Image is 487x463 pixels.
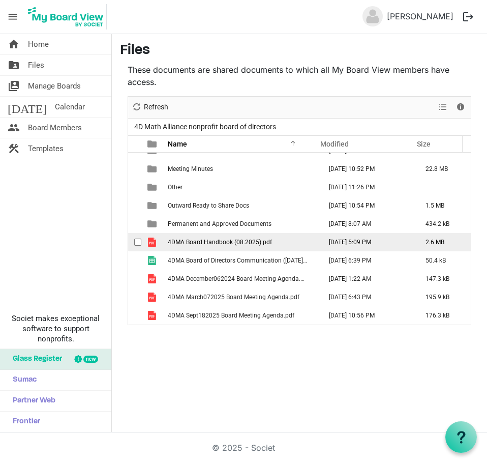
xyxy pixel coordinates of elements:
[415,233,471,251] td: 2.6 MB is template cell column header Size
[8,118,20,138] span: people
[128,251,141,270] td: checkbox
[25,4,107,30] img: My Board View Logo
[383,6,458,26] a: [PERSON_NAME]
[128,160,141,178] td: checkbox
[120,42,479,60] h3: Files
[8,138,20,159] span: construction
[318,178,415,196] td: July 24, 2023 11:26 PM column header Modified
[415,288,471,306] td: 195.9 kB is template cell column header Size
[415,196,471,215] td: 1.5 MB is template cell column header Size
[415,178,471,196] td: is template cell column header Size
[452,97,469,118] div: Details
[168,165,213,172] span: Meeting Minutes
[28,118,82,138] span: Board Members
[8,76,20,96] span: switch_account
[168,275,310,282] span: 4DMA December062024 Board Meeting Agenda.pdf
[165,270,318,288] td: 4DMA December062024 Board Meeting Agenda.pdf is template cell column header Name
[28,76,81,96] span: Manage Boards
[168,140,187,148] span: Name
[28,138,64,159] span: Templates
[458,6,479,27] button: logout
[318,270,415,288] td: December 05, 2024 1:22 AM column header Modified
[28,34,49,54] span: Home
[8,55,20,75] span: folder_shared
[141,160,165,178] td: is template cell column header type
[8,370,37,390] span: Sumac
[141,178,165,196] td: is template cell column header type
[165,215,318,233] td: Permanent and Approved Documents is template cell column header Name
[415,215,471,233] td: 434.2 kB is template cell column header Size
[132,121,278,133] span: 4D Math Alliance nonprofit board of directors
[168,239,272,246] span: 4DMA Board Handbook (08.2025).pdf
[8,349,62,369] span: Glass Register
[318,215,415,233] td: November 15, 2023 8:07 AM column header Modified
[168,220,271,227] span: Permanent and Approved Documents
[3,7,22,26] span: menu
[128,270,141,288] td: checkbox
[25,4,111,30] a: My Board View Logo
[165,306,318,325] td: 4DMA Sept182025 Board Meeting Agenda.pdf is template cell column header Name
[8,34,20,54] span: home
[8,412,40,432] span: Frontier
[8,97,47,117] span: [DATE]
[55,97,85,117] span: Calendar
[128,215,141,233] td: checkbox
[168,202,249,209] span: Outward Ready to Share Docs
[83,356,98,363] div: new
[435,97,452,118] div: View
[415,160,471,178] td: 22.8 MB is template cell column header Size
[168,257,317,264] span: 4DMA Board of Directors Communication ([DATE]).xlsx
[28,55,44,75] span: Files
[318,160,415,178] td: July 24, 2025 10:52 PM column header Modified
[128,306,141,325] td: checkbox
[437,101,449,113] button: View dropdownbutton
[165,288,318,306] td: 4DMA March072025 Board Meeting Agenda.pdf is template cell column header Name
[8,391,55,411] span: Partner Web
[165,178,318,196] td: Other is template cell column header Name
[141,251,165,270] td: is template cell column header type
[415,270,471,288] td: 147.3 kB is template cell column header Size
[415,251,471,270] td: 50.4 kB is template cell column header Size
[141,270,165,288] td: is template cell column header type
[318,233,415,251] td: August 08, 2025 5:09 PM column header Modified
[320,140,349,148] span: Modified
[318,306,415,325] td: September 12, 2025 10:56 PM column header Modified
[165,196,318,215] td: Outward Ready to Share Docs is template cell column header Name
[362,6,383,26] img: no-profile-picture.svg
[318,251,415,270] td: August 06, 2025 6:39 PM column header Modified
[168,147,196,154] span: Financials
[168,294,299,301] span: 4DMA March072025 Board Meeting Agenda.pdf
[143,101,169,113] span: Refresh
[417,140,431,148] span: Size
[165,251,318,270] td: 4DMA Board of Directors Communication (Aug. 2025).xlsx is template cell column header Name
[128,97,172,118] div: Refresh
[165,160,318,178] td: Meeting Minutes is template cell column header Name
[128,178,141,196] td: checkbox
[318,288,415,306] td: March 06, 2025 6:43 PM column header Modified
[318,196,415,215] td: July 31, 2025 10:54 PM column header Modified
[128,196,141,215] td: checkbox
[141,196,165,215] td: is template cell column header type
[141,233,165,251] td: is template cell column header type
[130,101,170,113] button: Refresh
[168,312,294,319] span: 4DMA Sept182025 Board Meeting Agenda.pdf
[168,184,182,191] span: Other
[454,101,468,113] button: Details
[165,233,318,251] td: 4DMA Board Handbook (08.2025).pdf is template cell column header Name
[5,313,107,344] span: Societ makes exceptional software to support nonprofits.
[212,443,275,453] a: © 2025 - Societ
[141,215,165,233] td: is template cell column header type
[128,288,141,306] td: checkbox
[415,306,471,325] td: 176.3 kB is template cell column header Size
[128,64,471,88] p: These documents are shared documents to which all My Board View members have access.
[128,233,141,251] td: checkbox
[141,288,165,306] td: is template cell column header type
[141,306,165,325] td: is template cell column header type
